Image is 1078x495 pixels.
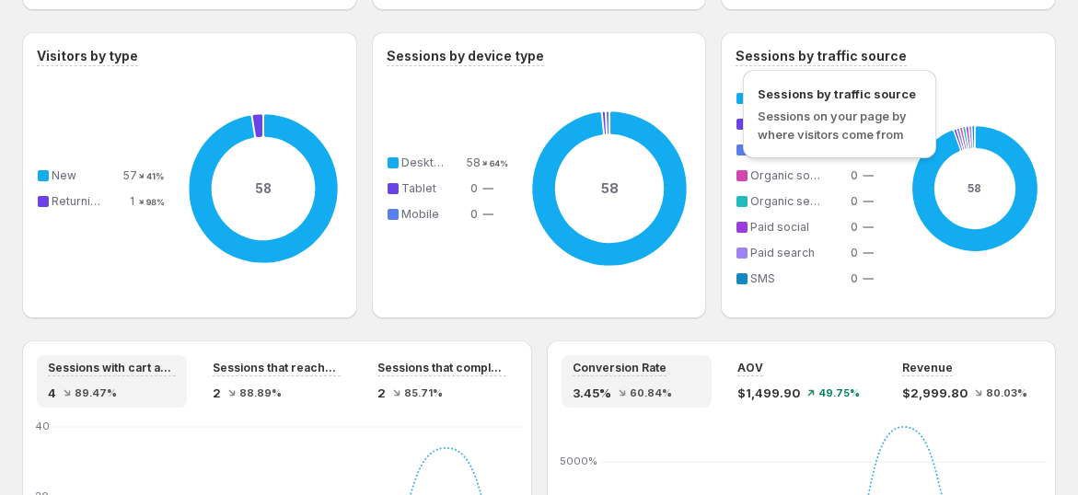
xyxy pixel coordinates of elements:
[573,361,667,375] span: Conversion Rate
[48,191,122,212] td: Returning
[35,420,50,432] text: 40
[851,220,858,234] span: 0
[213,361,341,375] span: Sessions that reached checkout
[490,158,509,168] text: 64%
[560,455,597,467] text: 5000%
[466,155,481,169] span: 58
[737,384,800,402] span: $1,499.90
[401,155,448,169] span: Desktop
[851,194,858,208] span: 0
[902,384,968,402] span: $2,999.80
[146,170,164,181] text: 41%
[401,181,436,195] span: Tablet
[736,47,907,65] h3: Sessions by traffic source
[747,191,844,212] td: Organic search
[213,384,221,402] span: 2
[747,243,844,263] td: Paid search
[737,361,763,375] span: AOV
[404,387,443,398] span: 85.71%
[747,217,844,237] td: Paid social
[750,271,775,285] span: SMS
[75,387,117,398] span: 89.47%
[398,178,466,199] td: Tablet
[130,194,134,208] span: 1
[851,246,858,259] span: 0
[470,181,478,195] span: 0
[747,269,844,289] td: SMS
[398,153,466,173] td: Desktop
[750,194,834,208] span: Organic search
[750,220,809,234] span: Paid social
[52,168,76,182] span: New
[377,384,386,402] span: 2
[48,361,176,375] span: Sessions with cart additions
[573,384,611,402] span: 3.45%
[145,197,164,207] text: 98%
[48,166,122,186] td: New
[398,204,466,224] td: Mobile
[401,207,439,221] span: Mobile
[470,207,478,221] span: 0
[758,109,907,142] span: Sessions on your page by where visitors come from
[750,168,829,182] span: Organic social
[377,361,505,375] span: Sessions that completed checkout
[750,246,815,259] span: Paid search
[48,384,56,402] span: 4
[52,194,104,208] span: Returning
[986,387,1027,398] span: 80.03%
[630,387,672,398] span: 60.84%
[387,47,544,65] h3: Sessions by device type
[239,387,282,398] span: 88.89%
[747,166,844,186] td: Organic social
[818,387,860,398] span: 49.75%
[851,168,858,182] span: 0
[37,47,138,65] h3: Visitors by type
[851,271,858,285] span: 0
[902,361,953,375] span: Revenue
[758,85,922,103] span: Sessions by traffic source
[122,168,137,182] span: 57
